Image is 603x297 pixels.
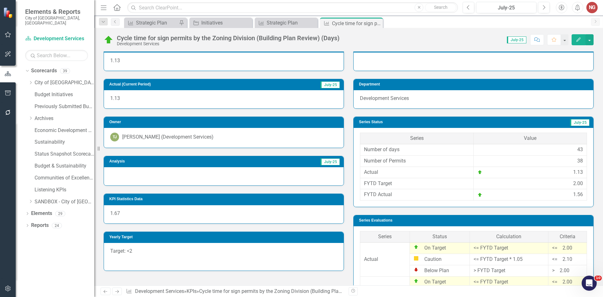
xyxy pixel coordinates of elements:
[126,19,177,27] a: Strategic Plan
[110,248,337,256] p: Target: <2
[320,81,340,88] span: July-25
[35,151,94,158] a: Status Snapshot Scorecard
[414,245,419,250] img: On Target
[360,144,474,155] td: Number of days
[474,133,587,144] th: Value
[109,82,265,86] h3: Actual (Current Period)
[31,210,52,217] a: Elements
[477,192,482,197] img: On Target
[35,103,94,110] a: Previously Submitted Budget Initiatives
[410,231,470,243] th: Status
[35,139,94,146] a: Sustainability
[548,265,587,276] td: > 2.00
[577,157,583,165] div: 38
[425,3,456,12] button: Search
[127,2,458,13] input: Search ClearPoint...
[414,256,466,263] div: Caution
[256,19,316,27] a: Strategic Plan
[548,276,587,288] td: <= 2.00
[548,243,587,254] td: <= 2.00
[478,4,534,12] div: July-25
[110,210,337,217] p: 1.67
[320,158,340,165] span: July-25
[35,162,94,170] a: Budget & Sustainability
[199,288,376,294] div: Cycle time for sign permits by the Zoning Division (Building Plan Review) (Days)
[31,222,49,229] a: Reports
[470,231,548,243] th: Calculation
[360,167,474,178] td: Actual
[110,133,119,141] div: TJ
[55,211,65,216] div: 29
[586,2,598,13] button: NG
[360,243,410,277] td: Actual
[359,82,590,86] h3: Department
[360,189,474,201] td: FYTD Actual
[267,19,316,27] div: Strategic Plan
[414,267,419,272] img: Below Plan
[187,288,197,294] a: KPIs
[573,169,583,176] div: 1.13
[25,50,88,61] input: Search Below...
[507,36,526,43] span: July-25
[476,2,536,13] button: July-25
[548,231,587,243] th: Criteria
[35,91,94,98] a: Budget Initiatives
[110,58,120,63] span: 1.13
[31,67,57,74] a: Scorecards
[570,119,589,126] span: July-25
[25,35,88,42] a: Development Services
[25,8,88,15] span: Elements & Reports
[110,95,120,101] span: 1.13
[573,180,583,187] div: 2.00
[25,15,88,26] small: City of [GEOGRAPHIC_DATA], [GEOGRAPHIC_DATA]
[414,278,419,283] img: On Target
[477,170,482,175] img: On Target
[470,254,548,265] td: <= FYTD Target * 1.05
[201,19,251,27] div: Initiatives
[360,133,474,144] th: Series
[60,68,70,74] div: 39
[3,7,14,18] img: ClearPoint Strategy
[582,276,597,291] iframe: Intercom live chat
[360,231,410,243] th: Series
[548,254,587,265] td: <= 2.10
[52,223,62,228] div: 24
[35,174,94,182] a: Communities of Excellence
[414,256,419,261] img: Caution
[414,267,466,274] div: Below Plan
[117,35,340,41] div: Cycle time for sign permits by the Zoning Division (Building Plan Review) (Days)
[104,35,114,45] img: On Target
[117,41,340,46] div: Development Services
[109,235,340,239] h3: Yearly Target
[135,288,184,294] a: Development Services
[35,186,94,194] a: Listening KPIs
[414,245,466,252] div: On Target
[109,120,340,124] h3: Owner
[35,115,94,122] a: Archives
[414,278,466,286] div: On Target
[470,265,548,276] td: > FYTD Target
[122,134,214,141] div: [PERSON_NAME] (Development Services)
[35,198,94,206] a: SANDBOX - City of [GEOGRAPHIC_DATA]
[577,146,583,153] div: 43
[360,178,474,189] td: FYTD Target
[434,5,448,10] span: Search
[191,19,251,27] a: Initiatives
[126,288,344,295] div: » »
[332,19,381,27] div: Cycle time for sign permits by the Zoning Division (Building Plan Review) (Days)
[359,218,590,223] h3: Series Evaluations
[109,197,340,201] h3: KPI Statistics Data
[360,95,409,101] span: Development Services
[470,243,548,254] td: <= FYTD Target
[595,276,602,281] span: 10
[470,276,548,288] td: <= FYTD Target
[35,79,94,86] a: City of [GEOGRAPHIC_DATA]
[360,155,474,167] td: Number of Permits
[573,191,583,198] div: 1.56
[109,159,210,163] h3: Analysis
[136,19,177,27] div: Strategic Plan
[35,127,94,134] a: Economic Development Office
[359,120,485,124] h3: Series Status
